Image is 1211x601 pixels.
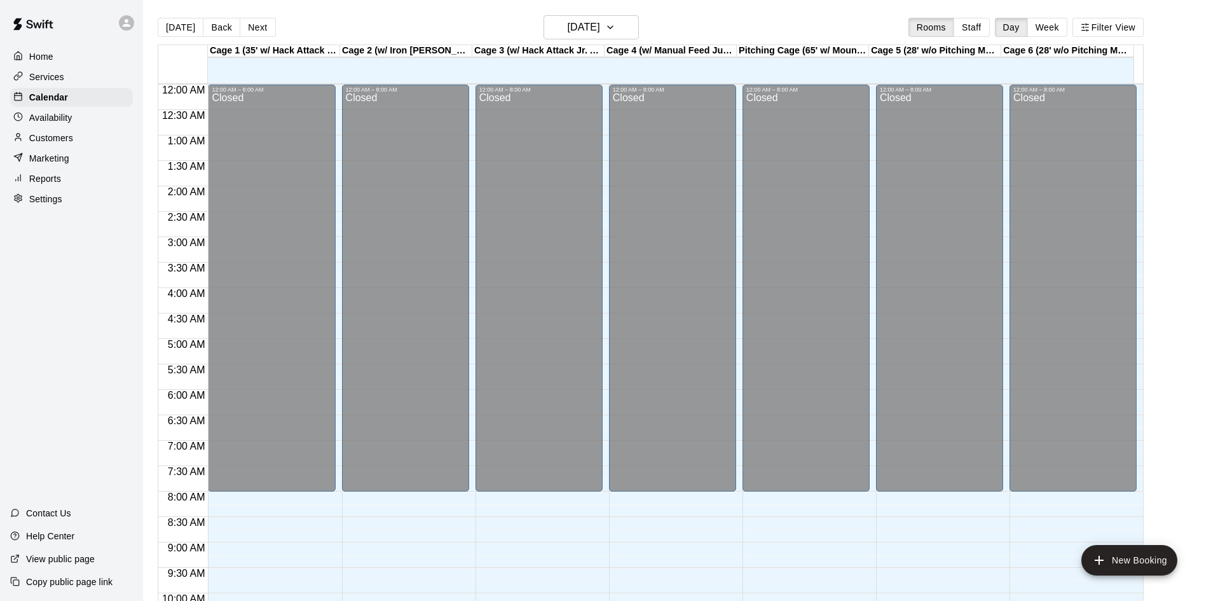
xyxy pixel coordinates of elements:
[165,441,209,452] span: 7:00 AM
[1013,86,1133,93] div: 12:00 AM – 8:00 AM
[10,190,133,209] a: Settings
[165,161,209,172] span: 1:30 AM
[29,71,64,83] p: Services
[10,169,133,188] a: Reports
[1009,85,1137,492] div: 12:00 AM – 8:00 AM: Closed
[159,85,209,95] span: 12:00 AM
[568,18,600,36] h6: [DATE]
[1081,545,1177,576] button: add
[165,568,209,579] span: 9:30 AM
[342,85,469,492] div: 12:00 AM – 8:00 AM: Closed
[26,553,95,565] p: View public page
[203,18,240,37] button: Back
[1072,18,1144,37] button: Filter View
[10,67,133,86] a: Services
[29,111,72,124] p: Availability
[165,135,209,146] span: 1:00 AM
[212,93,331,496] div: Closed
[165,263,209,273] span: 3:30 AM
[1001,45,1133,57] div: Cage 6 (28' w/o Pitching Machine)
[165,339,209,350] span: 5:00 AM
[995,18,1028,37] button: Day
[10,47,133,66] a: Home
[240,18,275,37] button: Next
[880,93,999,496] div: Closed
[29,50,53,63] p: Home
[212,86,331,93] div: 12:00 AM – 8:00 AM
[29,193,62,205] p: Settings
[479,86,599,93] div: 12:00 AM – 8:00 AM
[10,128,133,148] a: Customers
[476,85,603,492] div: 12:00 AM – 8:00 AM: Closed
[29,172,61,185] p: Reports
[208,85,335,492] div: 12:00 AM – 8:00 AM: Closed
[165,364,209,375] span: 5:30 AM
[346,93,465,496] div: Closed
[165,492,209,502] span: 8:00 AM
[346,86,465,93] div: 12:00 AM – 8:00 AM
[1027,18,1067,37] button: Week
[954,18,990,37] button: Staff
[29,91,68,104] p: Calendar
[165,212,209,223] span: 2:30 AM
[746,86,866,93] div: 12:00 AM – 8:00 AM
[10,108,133,127] a: Availability
[10,149,133,168] a: Marketing
[165,186,209,197] span: 2:00 AM
[165,517,209,528] span: 8:30 AM
[742,85,870,492] div: 12:00 AM – 8:00 AM: Closed
[10,88,133,107] a: Calendar
[165,288,209,299] span: 4:00 AM
[479,93,599,496] div: Closed
[165,415,209,426] span: 6:30 AM
[1013,93,1133,496] div: Closed
[340,45,472,57] div: Cage 2 (w/ Iron [PERSON_NAME] Auto Feeder - Fastpitch Softball)
[26,507,71,520] p: Contact Us
[609,85,736,492] div: 12:00 AM – 8:00 AM: Closed
[869,45,1001,57] div: Cage 5 (28' w/o Pitching Machine)
[159,110,209,121] span: 12:30 AM
[613,93,732,496] div: Closed
[472,45,605,57] div: Cage 3 (w/ Hack Attack Jr. Auto Feeder and HitTrax)
[165,466,209,477] span: 7:30 AM
[908,18,954,37] button: Rooms
[746,93,866,496] div: Closed
[29,132,73,144] p: Customers
[737,45,869,57] div: Pitching Cage (65' w/ Mound or Pitching Mat)
[158,18,203,37] button: [DATE]
[26,530,74,542] p: Help Center
[605,45,737,57] div: Cage 4 (w/ Manual Feed Jugs Machine - Softball)
[876,85,1003,492] div: 12:00 AM – 8:00 AM: Closed
[544,15,639,39] button: [DATE]
[880,86,999,93] div: 12:00 AM – 8:00 AM
[165,237,209,248] span: 3:00 AM
[26,576,113,588] p: Copy public page link
[165,390,209,401] span: 6:00 AM
[208,45,340,57] div: Cage 1 (35' w/ Hack Attack Manual Feed)
[165,314,209,324] span: 4:30 AM
[613,86,732,93] div: 12:00 AM – 8:00 AM
[165,542,209,553] span: 9:00 AM
[29,152,69,165] p: Marketing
